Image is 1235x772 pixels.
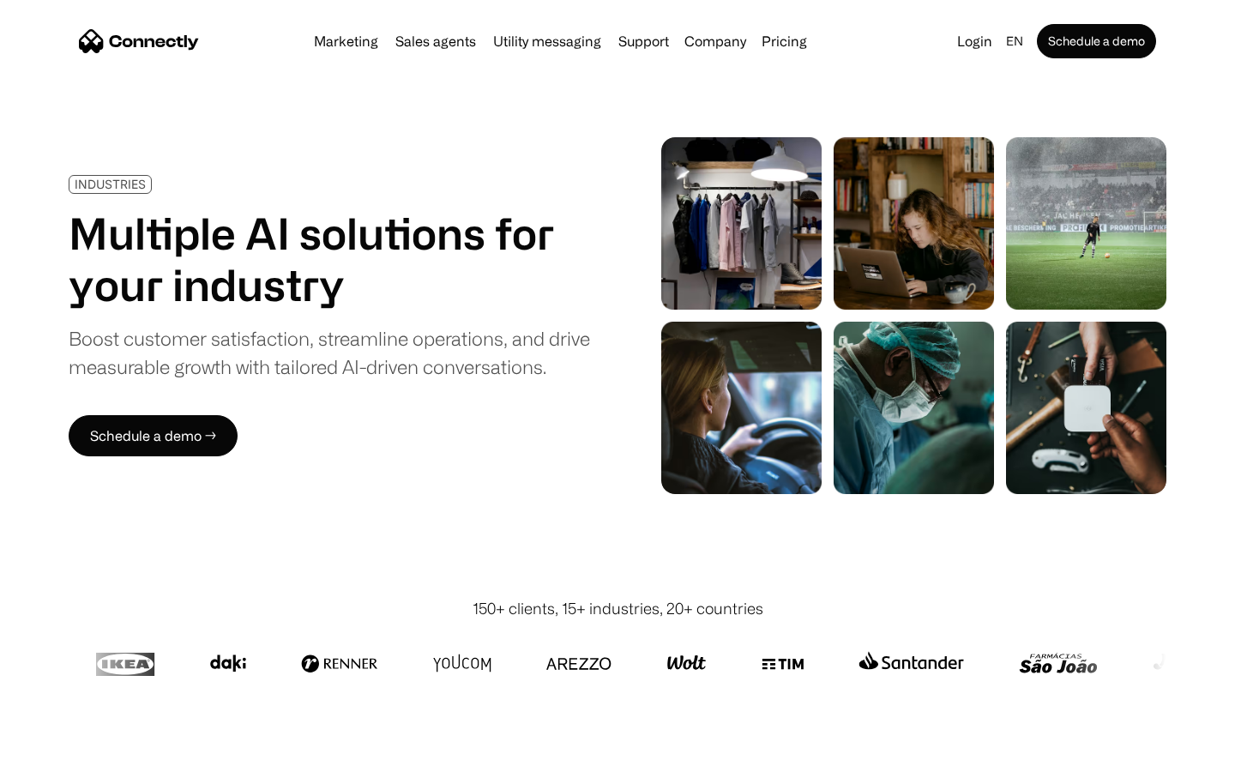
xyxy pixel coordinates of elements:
div: Company [684,29,746,53]
a: Sales agents [389,34,483,48]
a: Utility messaging [486,34,608,48]
a: Pricing [755,34,814,48]
ul: Language list [34,742,103,766]
div: 150+ clients, 15+ industries, 20+ countries [473,597,763,620]
div: INDUSTRIES [75,178,146,190]
h1: Multiple AI solutions for your industry [69,208,590,311]
a: Support [611,34,676,48]
a: Marketing [307,34,385,48]
a: Schedule a demo → [69,415,238,456]
div: Boost customer satisfaction, streamline operations, and drive measurable growth with tailored AI-... [69,324,590,381]
a: Login [950,29,999,53]
div: en [1006,29,1023,53]
aside: Language selected: English [17,740,103,766]
a: Schedule a demo [1037,24,1156,58]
